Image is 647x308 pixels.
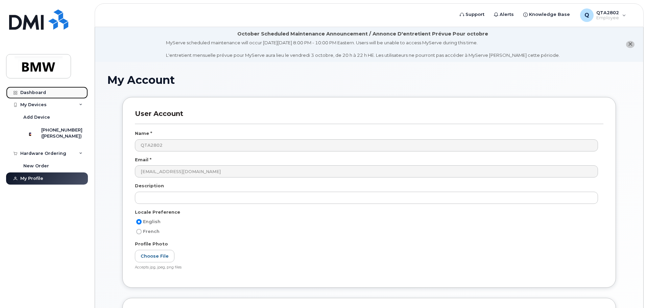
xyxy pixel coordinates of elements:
[143,219,161,224] span: English
[107,74,631,86] h1: My Account
[135,265,598,270] div: Accepts jpg, jpeg, png files
[135,157,151,163] label: Email *
[135,130,152,137] label: Name *
[135,183,164,189] label: Description
[135,241,168,247] label: Profile Photo
[136,229,142,234] input: French
[135,209,180,215] label: Locale Preference
[626,41,634,48] button: close notification
[135,110,603,124] h3: User Account
[166,40,560,58] div: MyServe scheduled maintenance will occur [DATE][DATE] 8:00 PM - 10:00 PM Eastern. Users will be u...
[237,30,488,38] div: October Scheduled Maintenance Announcement / Annonce D'entretient Prévue Pour octobre
[618,279,642,303] iframe: Messenger Launcher
[143,229,160,234] span: French
[135,250,174,262] label: Choose File
[136,219,142,224] input: English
